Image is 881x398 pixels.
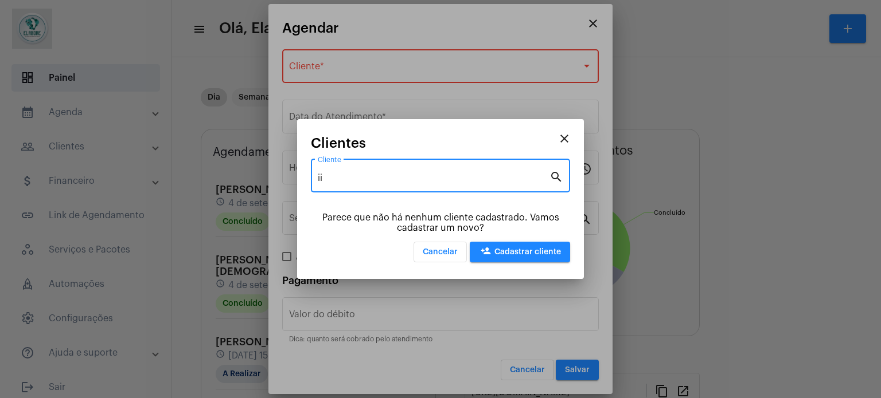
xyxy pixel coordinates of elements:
span: Clientes [311,136,366,151]
input: Pesquisar cliente [318,173,549,183]
mat-icon: close [558,132,571,145]
button: Cadastrar cliente [470,242,570,262]
button: Cancelar [414,242,467,262]
span: Cadastrar cliente [479,248,561,256]
span: Cancelar [423,248,458,256]
mat-icon: person_add [479,246,493,259]
div: Parece que não há nenhum cliente cadastrado. Vamos cadastrar um novo? [317,212,564,233]
mat-icon: search [549,170,563,183]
